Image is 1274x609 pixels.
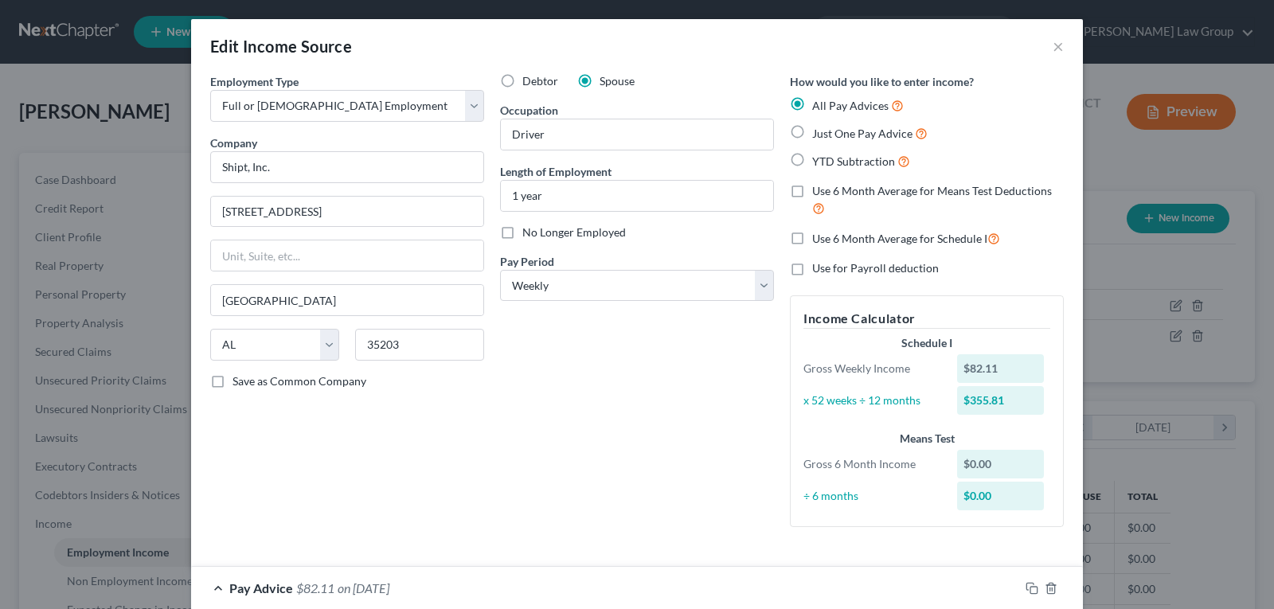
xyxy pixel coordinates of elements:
div: $82.11 [957,354,1045,383]
span: Save as Common Company [233,374,366,388]
span: Use 6 Month Average for Means Test Deductions [812,184,1052,197]
div: x 52 weeks ÷ 12 months [795,392,949,408]
input: Search company by name... [210,151,484,183]
button: × [1053,37,1064,56]
span: Debtor [522,74,558,88]
label: How would you like to enter income? [790,73,974,90]
div: $0.00 [957,482,1045,510]
span: on [DATE] [338,580,389,595]
div: Gross Weekly Income [795,361,949,377]
div: Gross 6 Month Income [795,456,949,472]
h5: Income Calculator [803,309,1050,329]
input: Enter zip... [355,329,484,361]
div: $355.81 [957,386,1045,415]
span: Employment Type [210,75,299,88]
label: Length of Employment [500,163,612,180]
div: ÷ 6 months [795,488,949,504]
div: $0.00 [957,450,1045,478]
span: Company [210,136,257,150]
span: Use for Payroll deduction [812,261,939,275]
span: Use 6 Month Average for Schedule I [812,232,987,245]
span: Pay Period [500,255,554,268]
iframe: Intercom live chat [1220,555,1258,593]
input: Unit, Suite, etc... [211,240,483,271]
input: Enter address... [211,197,483,227]
div: Edit Income Source [210,35,352,57]
span: Spouse [600,74,635,88]
input: ex: 2 years [501,181,773,211]
span: No Longer Employed [522,225,626,239]
span: Pay Advice [229,580,293,595]
div: Means Test [803,431,1050,447]
input: -- [501,119,773,150]
label: Occupation [500,102,558,119]
div: Schedule I [803,335,1050,351]
span: All Pay Advices [812,99,889,112]
span: $82.11 [296,580,334,595]
span: YTD Subtraction [812,154,895,168]
span: Just One Pay Advice [812,127,913,140]
input: Enter city... [211,285,483,315]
